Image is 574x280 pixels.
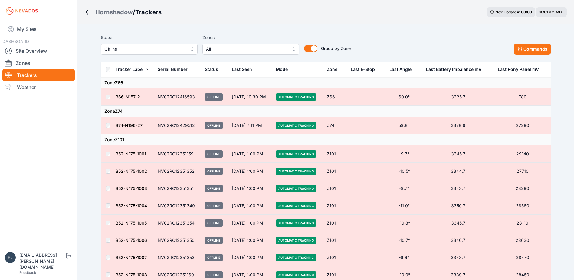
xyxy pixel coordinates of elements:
td: Z74 [323,117,347,134]
td: 27290 [494,117,551,134]
a: B74-N196-27 [116,123,143,128]
td: 28630 [494,232,551,249]
img: plsmith@sundt.com [5,252,16,263]
a: B52-N175-1003 [116,186,147,191]
div: 00 : 00 [521,10,532,15]
td: Z101 [323,197,347,215]
a: Zones [2,57,75,69]
div: Zone [327,66,337,72]
span: Automatic Tracking [276,254,316,261]
td: Zone Z101 [101,134,551,145]
span: Automatic Tracking [276,237,316,244]
span: Offline [205,185,223,192]
td: Z101 [323,215,347,232]
td: Zone Z74 [101,106,551,117]
td: 59.8° [386,117,422,134]
td: Z101 [323,180,347,197]
td: 60.0° [386,88,422,106]
span: Automatic Tracking [276,150,316,158]
span: Offline [205,254,223,261]
td: [DATE] 10:30 PM [228,88,272,106]
td: NV02RC12351349 [154,197,202,215]
td: -10.7° [386,232,422,249]
button: Offline [101,44,198,55]
td: 28560 [494,197,551,215]
td: 3345.7 [422,215,494,232]
a: B52-N175-1001 [116,151,146,156]
td: -9.7° [386,145,422,163]
td: 3340.7 [422,232,494,249]
td: -11.0° [386,197,422,215]
label: Zones [202,34,299,41]
span: All [206,45,287,53]
td: -10.5° [386,163,422,180]
td: NV02RC12351351 [154,180,202,197]
td: [DATE] 1:00 PM [228,215,272,232]
td: Z101 [323,163,347,180]
td: -10.8° [386,215,422,232]
td: NV02RC12351352 [154,163,202,180]
div: Tracker Label [116,66,144,72]
a: Site Overview [2,45,75,57]
h3: Trackers [135,8,162,16]
td: Z101 [323,249,347,266]
span: Automatic Tracking [276,271,316,278]
td: Z101 [323,145,347,163]
td: 29140 [494,145,551,163]
button: Last Angle [389,62,416,77]
td: Z66 [323,88,347,106]
span: Offline [205,219,223,227]
div: Serial Number [158,66,188,72]
a: B52-N175-1008 [116,272,147,277]
td: 28470 [494,249,551,266]
span: MDT [556,10,564,14]
span: Automatic Tracking [276,168,316,175]
span: / [133,8,135,16]
span: Offline [205,168,223,175]
td: 3350.7 [422,197,494,215]
a: B52-N175-1006 [116,238,147,243]
td: NV02RC12351159 [154,145,202,163]
span: Next update in [495,10,520,14]
button: Last Pony Panel mV [498,62,544,77]
button: Commands [514,44,551,55]
span: Offline [205,237,223,244]
td: 3345.7 [422,145,494,163]
td: [DATE] 1:00 PM [228,145,272,163]
td: NV02RC12351353 [154,249,202,266]
span: Automatic Tracking [276,122,316,129]
button: Tracker Label [116,62,149,77]
span: Offline [205,271,223,278]
td: -9.7° [386,180,422,197]
div: Last Angle [389,66,412,72]
button: Status [205,62,223,77]
td: 27710 [494,163,551,180]
div: Last Pony Panel mV [498,66,539,72]
span: Automatic Tracking [276,93,316,101]
div: Last Seen [232,62,269,77]
a: Weather [2,81,75,93]
div: Status [205,66,218,72]
a: Hornshadow [95,8,133,16]
span: Automatic Tracking [276,185,316,192]
td: [DATE] 1:00 PM [228,163,272,180]
a: B52-N175-1004 [116,203,147,208]
button: Last Battery Imbalance mV [426,62,486,77]
span: Offline [205,202,223,209]
td: Zone Z66 [101,77,551,88]
button: All [202,44,299,55]
td: 3348.7 [422,249,494,266]
td: [DATE] 7:11 PM [228,117,272,134]
td: 3344.7 [422,163,494,180]
td: NV02RC12351354 [154,215,202,232]
div: Mode [276,66,288,72]
a: B52-N175-1007 [116,255,147,260]
span: Offline [205,93,223,101]
nav: Breadcrumb [85,4,162,20]
div: Last Battery Imbalance mV [426,66,481,72]
a: Feedback [19,270,36,275]
span: DASHBOARD [2,39,29,44]
td: NV02RC12416593 [154,88,202,106]
span: Group by Zone [321,46,351,51]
